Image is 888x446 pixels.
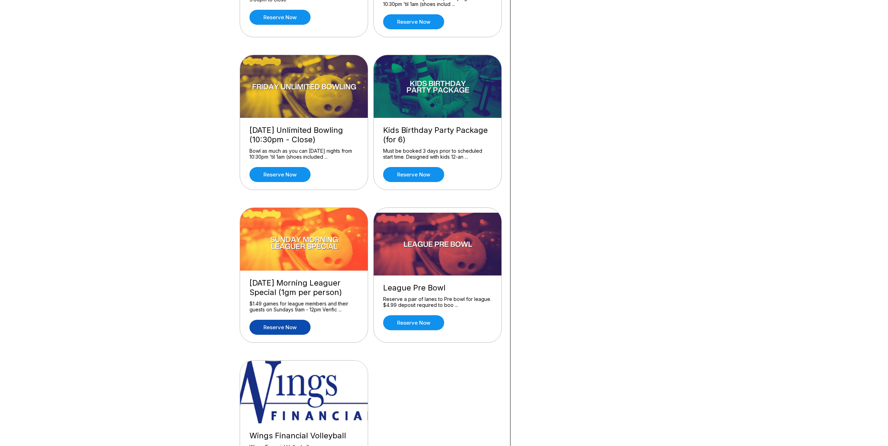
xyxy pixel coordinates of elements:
[249,167,311,182] a: Reserve now
[240,361,368,423] img: Wings Financial Volleyball
[383,126,492,144] div: Kids Birthday Party Package (for 6)
[249,126,358,144] div: [DATE] Unlimited Bowling (10:30pm - Close)
[240,55,368,118] img: Friday Unlimited Bowling (10:30pm - Close)
[383,315,444,330] a: Reserve now
[374,213,502,275] img: League Pre Bowl
[383,14,444,29] a: Reserve now
[249,10,311,25] a: Reserve now
[383,296,492,308] div: Reserve a pair of lanes to Pre bowl for league. $4.99 deposit required to boo ...
[374,55,502,118] img: Kids Birthday Party Package (for 6)
[249,148,358,160] div: Bowl as much as you can [DATE] nights from 10:30pm 'til 1am (shoes included ...
[383,148,492,160] div: Must be booked 3 days prior to scheduled start time. Designed with kids 12-an ...
[240,208,368,271] img: Sunday Morning Leaguer Special (1gm per person)
[249,320,311,335] a: Reserve now
[249,301,358,313] div: $1.49 games for league members and their guests on Sundays 9am - 12pm Verific ...
[383,283,492,293] div: League Pre Bowl
[249,278,358,297] div: [DATE] Morning Leaguer Special (1gm per person)
[249,431,358,440] div: Wings Financial Volleyball
[383,167,444,182] a: Reserve now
